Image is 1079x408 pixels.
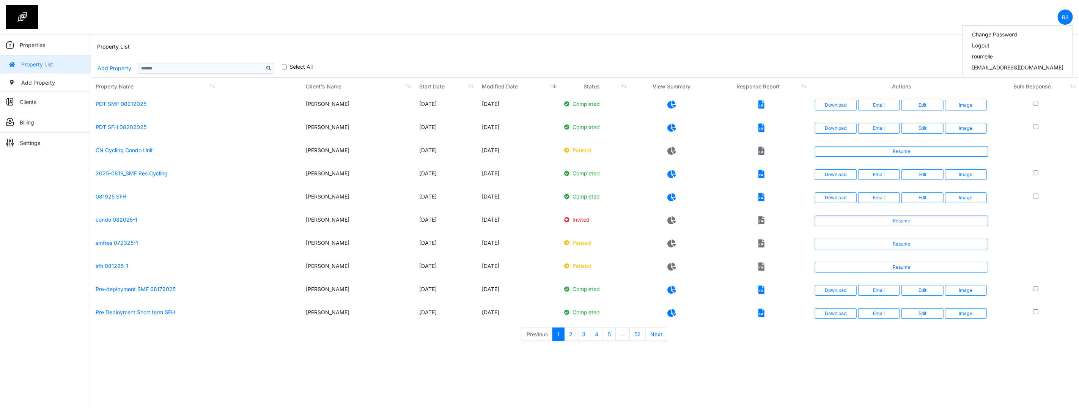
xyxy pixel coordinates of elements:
[858,169,900,180] button: Email
[1058,9,1073,25] a: RS
[858,308,900,319] button: Email
[901,192,943,203] a: Edit
[945,308,987,319] button: Image
[815,308,857,319] a: Download
[96,170,168,176] a: 2025-0819_SMF Res Cycling
[993,78,1079,95] th: Bulk Response: activate to sort column ascending
[901,100,943,110] a: Edit
[301,118,415,142] td: [PERSON_NAME]
[963,40,1073,51] a: Logout
[20,98,36,106] p: Clients
[963,25,1073,76] div: RS
[20,118,34,126] p: Billing
[565,192,626,200] p: Completed
[415,211,477,234] td: [DATE]
[564,328,577,341] a: 2
[945,285,987,296] button: Image
[858,123,900,134] button: Email
[415,234,477,257] td: [DATE]
[301,188,415,211] td: [PERSON_NAME]
[415,95,477,118] td: [DATE]
[96,147,153,153] a: CN Cycling Condo Unit
[477,118,560,142] td: [DATE]
[858,192,900,203] button: Email
[477,165,560,188] td: [DATE]
[301,211,415,234] td: [PERSON_NAME]
[858,285,900,296] button: Email
[815,285,857,296] a: Download
[565,146,626,154] p: Paused
[477,78,560,95] th: Modified Date: activate to sort column ascending
[815,100,857,110] a: Download
[945,123,987,134] button: Image
[477,257,560,280] td: [DATE]
[577,328,590,341] a: 3
[415,257,477,280] td: [DATE]
[6,41,14,49] img: sidemenu_properties.png
[96,286,176,292] a: Pre-deployment SMF 08172025
[20,41,45,49] p: Properties
[415,280,477,304] td: [DATE]
[565,216,626,224] p: Invited
[603,328,616,341] a: 5
[815,169,857,180] a: Download
[138,63,264,74] input: Sizing example input
[645,328,667,341] a: Next
[301,234,415,257] td: [PERSON_NAME]
[963,29,1073,40] a: Change Password
[6,118,14,126] img: sidemenu_billing.png
[477,234,560,257] td: [DATE]
[901,308,943,319] a: Edit
[810,78,992,95] th: Actions
[415,118,477,142] td: [DATE]
[630,78,713,95] th: View Summary
[565,169,626,177] p: Completed
[560,78,631,95] th: Status: activate to sort column ascending
[301,280,415,304] td: [PERSON_NAME]
[552,328,565,341] a: 1
[901,285,943,296] a: Edit
[301,78,415,95] th: Client's Name: activate to sort column ascending
[477,280,560,304] td: [DATE]
[96,309,175,315] a: Pre Deployment Short term SFH
[96,239,138,246] a: smfres 072325-1
[415,142,477,165] td: [DATE]
[415,188,477,211] td: [DATE]
[289,63,313,71] label: Select All
[565,285,626,293] p: Completed
[96,216,137,223] a: condo 082025-1
[815,146,988,157] a: Resume
[565,123,626,131] p: Completed
[301,304,415,327] td: [PERSON_NAME]
[96,263,128,269] a: sfh 081225-1
[477,211,560,234] td: [DATE]
[901,123,943,134] a: Edit
[477,188,560,211] td: [DATE]
[713,78,810,95] th: Response Report: activate to sort column ascending
[858,100,900,110] button: Email
[91,78,301,95] th: Property Name: activate to sort column ascending
[6,5,38,29] img: spp logo
[565,239,626,247] p: Paused
[565,262,626,270] p: Paused
[1062,13,1069,21] p: RS
[815,216,988,226] a: Resume
[815,123,857,134] a: Download
[301,95,415,118] td: [PERSON_NAME]
[815,239,988,249] a: Resume
[945,169,987,180] button: Image
[301,257,415,280] td: [PERSON_NAME]
[477,95,560,118] td: [DATE]
[97,44,130,50] h6: Property List
[629,328,646,341] a: 52
[565,100,626,108] p: Completed
[96,101,146,107] a: PDT SMF 08212025
[945,100,987,110] button: Image
[96,124,146,130] a: PDT SFH 08202025
[590,328,603,341] a: 4
[815,192,857,203] a: Download
[301,165,415,188] td: [PERSON_NAME]
[815,262,988,273] a: Resume
[477,142,560,165] td: [DATE]
[20,139,40,147] p: Settings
